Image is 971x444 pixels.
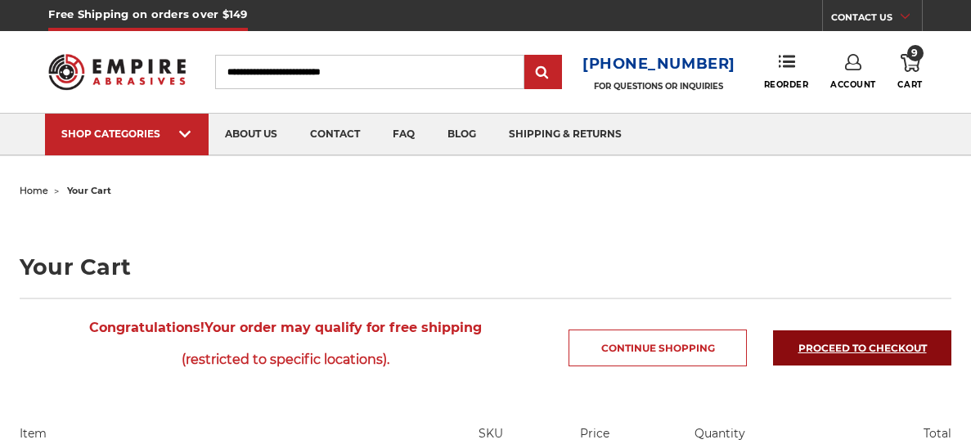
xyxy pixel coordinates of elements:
[20,256,951,278] h1: Your Cart
[582,52,735,76] a: [PHONE_NUMBER]
[61,128,192,140] div: SHOP CATEGORIES
[48,45,186,99] img: Empire Abrasives
[907,45,924,61] span: 9
[492,114,638,155] a: shipping & returns
[431,114,492,155] a: blog
[830,79,876,90] span: Account
[897,79,922,90] span: Cart
[20,312,551,375] span: Your order may qualify for free shipping
[569,330,747,366] a: Continue Shopping
[764,79,809,90] span: Reorder
[831,8,922,31] a: CONTACT US
[376,114,431,155] a: faq
[67,185,111,196] span: your cart
[764,54,809,89] a: Reorder
[20,343,551,375] span: (restricted to specific locations).
[20,185,48,196] a: home
[773,330,951,366] a: Proceed to checkout
[527,56,560,89] input: Submit
[294,114,376,155] a: contact
[89,320,205,335] strong: Congratulations!
[897,54,922,90] a: 9 Cart
[209,114,294,155] a: about us
[582,81,735,92] p: FOR QUESTIONS OR INQUIRIES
